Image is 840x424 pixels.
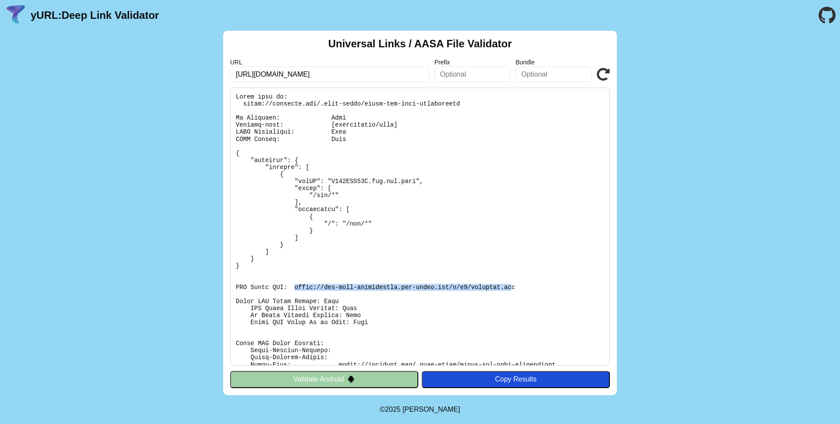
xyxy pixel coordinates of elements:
pre: Lorem ipsu do: sitam://consecte.adi/.elit-seddo/eiusm-tem-inci-utlaboreetd Ma Aliquaen: Admi Veni... [230,88,610,366]
button: Validate Android [230,371,418,388]
input: Optional [515,67,591,82]
footer: © [380,395,460,424]
a: Michael Ibragimchayev's Personal Site [402,406,460,413]
label: Bundle [515,59,591,66]
input: Optional [434,67,511,82]
div: Copy Results [426,375,605,383]
h2: Universal Links / AASA File Validator [328,38,512,50]
label: Prefix [434,59,511,66]
a: yURL:Deep Link Validator [31,9,159,21]
label: URL [230,59,429,66]
span: 2025 [385,406,401,413]
button: Copy Results [422,371,610,388]
img: droidIcon.svg [347,375,355,383]
img: yURL Logo [4,4,27,27]
input: Required [230,67,429,82]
